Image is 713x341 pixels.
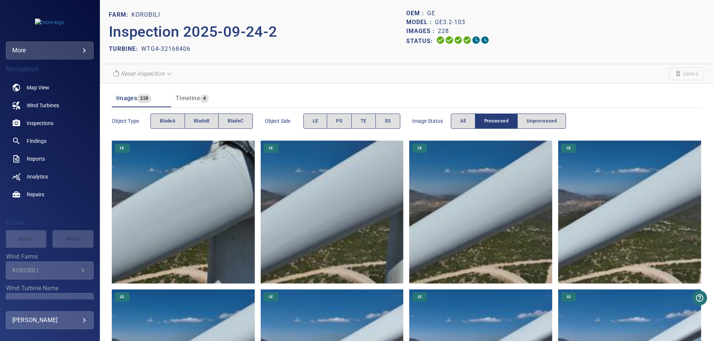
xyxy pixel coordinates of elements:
[406,9,427,18] p: OEM :
[313,117,318,125] span: LE
[12,267,78,274] div: KOROBILI
[460,117,466,125] span: All
[6,262,94,279] div: Wind Farms
[475,114,518,129] button: Processed
[406,18,435,27] p: Model :
[412,117,451,125] span: Image Status
[137,94,151,103] span: 228
[484,117,508,125] span: Processed
[141,45,191,53] p: WTG4-32168406
[12,45,87,56] div: more
[336,117,342,125] span: PS
[109,67,176,80] div: Unable to reset the inspection due to its current status
[121,70,165,77] em: Reset inspection
[527,117,557,125] span: Unprocessed
[445,36,454,45] svg: Data Formatted 100%
[6,132,94,150] a: findings noActive
[6,79,94,96] a: map noActive
[264,145,277,151] span: LE
[6,96,94,114] a: windturbines noActive
[6,168,94,186] a: analytics noActive
[451,114,475,129] button: All
[6,186,94,203] a: repairs noActive
[185,114,219,129] button: bladeB
[436,36,445,45] svg: Uploading 100%
[115,294,128,299] span: LE
[6,254,94,260] label: Wind Farms
[327,114,352,129] button: PS
[351,114,376,129] button: TE
[200,94,209,103] span: 4
[109,21,407,43] p: Inspection 2025-09-24-2
[116,95,137,102] span: Images
[6,150,94,168] a: reports noActive
[406,36,436,46] p: Status:
[406,27,438,36] p: Images :
[361,117,367,125] span: TE
[562,294,575,299] span: LE
[6,42,94,59] div: more
[413,294,426,299] span: LE
[109,10,131,19] p: FARM:
[303,114,328,129] button: LE
[6,65,94,73] h4: Navigation
[228,117,243,125] span: bladeC
[27,191,44,198] span: Repairs
[427,9,435,18] p: GE
[27,155,45,163] span: Reports
[438,27,449,36] p: 228
[27,102,59,109] span: Wind Turbines
[385,117,391,125] span: SS
[668,68,704,80] span: Unable to delete the inspection due to your user permissions
[265,117,303,125] span: Object Side
[6,114,94,132] a: inspections noActive
[463,36,472,45] svg: ML Processing 100%
[194,117,209,125] span: bladeB
[109,67,176,80] div: Reset inspection
[517,114,566,129] button: Unprocessed
[27,137,46,145] span: Findings
[264,294,277,299] span: LE
[150,114,253,129] div: objectType
[27,173,48,180] span: Analytics
[562,145,575,151] span: LE
[6,293,94,311] div: Wind Turbine Name
[6,219,94,226] h4: Filters
[12,314,87,326] div: [PERSON_NAME]
[375,114,400,129] button: SS
[303,114,400,129] div: objectSide
[472,36,481,45] svg: Matching 0%
[150,114,185,129] button: bladeA
[160,117,176,125] span: bladeA
[131,10,160,19] p: KOROBILI
[109,45,141,53] p: TURBINE:
[112,117,150,125] span: Object type
[454,36,463,45] svg: Selecting 100%
[115,145,128,151] span: LE
[218,114,253,129] button: bladeC
[435,18,465,27] p: GE3.2-103
[413,145,426,151] span: LE
[481,36,489,45] svg: Classification 0%
[35,19,64,26] img: more-logo
[451,114,566,129] div: imageStatus
[176,95,200,102] span: Timeline
[27,119,53,127] span: Inspections
[6,285,94,291] label: Wind Turbine Name
[27,84,49,91] span: Map View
